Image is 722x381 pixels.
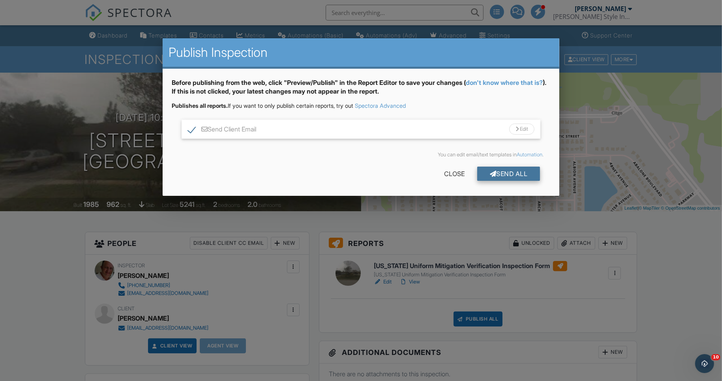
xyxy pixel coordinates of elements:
div: Send All [477,167,540,181]
label: Send Client Email [188,126,257,135]
a: Automation [517,152,542,158]
strong: Publishes all reports. [172,102,228,109]
iframe: Intercom live chat [695,354,714,373]
a: Spectora Advanced [355,102,406,109]
span: If you want to only publish certain reports, try out [172,102,354,109]
div: You can edit email/text templates in . [178,152,544,158]
div: Before publishing from the web, click "Preview/Publish" in the Report Editor to save your changes... [172,78,550,102]
div: Edit [509,124,534,135]
a: don't know where that is? [466,79,543,86]
h2: Publish Inspection [169,45,553,60]
div: Close [431,167,477,181]
span: 10 [711,354,720,360]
